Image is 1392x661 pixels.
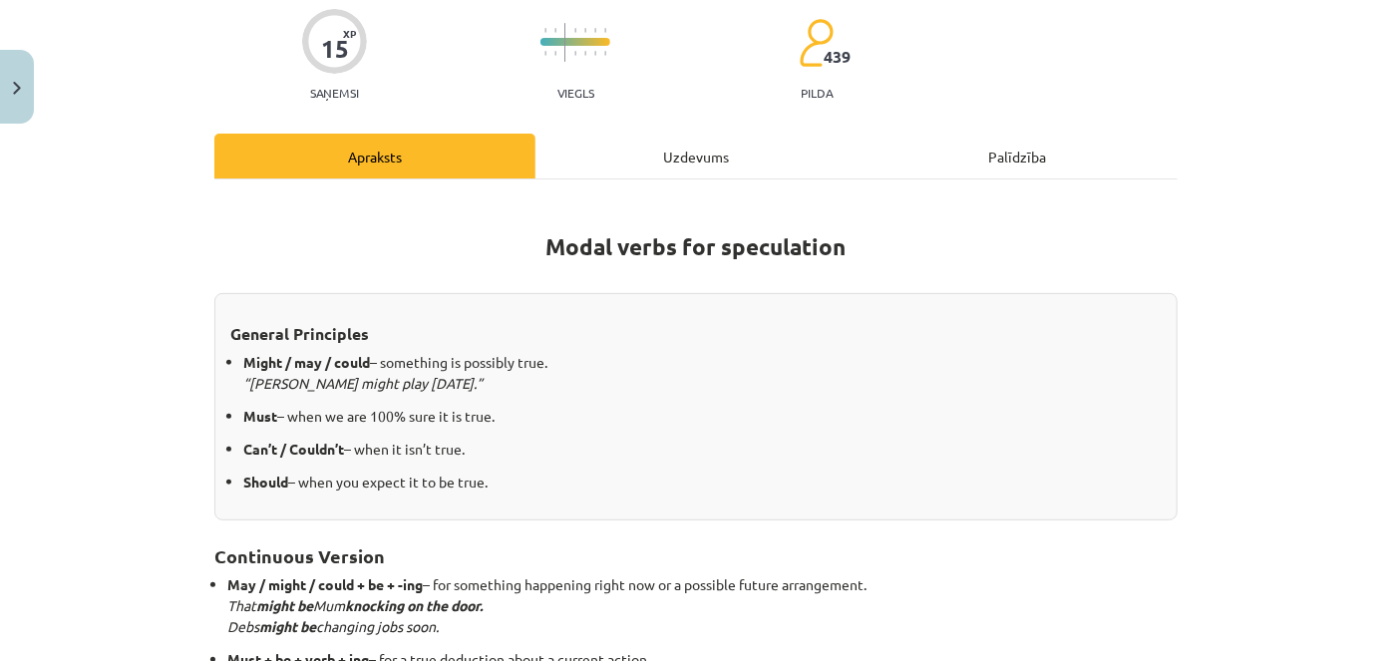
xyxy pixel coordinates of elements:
[799,18,834,68] img: students-c634bb4e5e11cddfef0936a35e636f08e4e9abd3cc4e673bd6f9a4125e45ecb1.svg
[243,407,277,425] strong: Must
[584,28,586,33] img: icon-short-line-57e1e144782c952c97e751825c79c345078a6d821885a25fce030b3d8c18986b.svg
[227,575,423,593] strong: May / might / could + be + -ing
[554,28,556,33] img: icon-short-line-57e1e144782c952c97e751825c79c345078a6d821885a25fce030b3d8c18986b.svg
[604,28,606,33] img: icon-short-line-57e1e144782c952c97e751825c79c345078a6d821885a25fce030b3d8c18986b.svg
[594,28,596,33] img: icon-short-line-57e1e144782c952c97e751825c79c345078a6d821885a25fce030b3d8c18986b.svg
[243,440,344,458] strong: Can’t / Couldn’t
[259,617,316,635] strong: might be
[243,353,370,371] strong: Might / may / could
[594,51,596,56] img: icon-short-line-57e1e144782c952c97e751825c79c345078a6d821885a25fce030b3d8c18986b.svg
[564,23,566,62] img: icon-long-line-d9ea69661e0d244f92f715978eff75569469978d946b2353a9bb055b3ed8787d.svg
[256,596,313,614] strong: might be
[857,134,1178,178] div: Palīdzība
[227,574,1178,637] p: – for something happening right now or a possible future arrangement.
[345,596,483,614] strong: knocking on the door.
[343,28,356,39] span: XP
[214,134,535,178] div: Apraksts
[801,86,833,100] p: pilda
[554,51,556,56] img: icon-short-line-57e1e144782c952c97e751825c79c345078a6d821885a25fce030b3d8c18986b.svg
[227,596,483,614] em: That Mum
[544,28,546,33] img: icon-short-line-57e1e144782c952c97e751825c79c345078a6d821885a25fce030b3d8c18986b.svg
[544,51,546,56] img: icon-short-line-57e1e144782c952c97e751825c79c345078a6d821885a25fce030b3d8c18986b.svg
[302,86,367,100] p: Saņemsi
[243,472,1162,493] p: – when you expect it to be true.
[243,374,483,392] em: “[PERSON_NAME] might play [DATE].”
[546,232,847,261] strong: Modal verbs for speculation
[321,35,349,63] div: 15
[574,51,576,56] img: icon-short-line-57e1e144782c952c97e751825c79c345078a6d821885a25fce030b3d8c18986b.svg
[584,51,586,56] img: icon-short-line-57e1e144782c952c97e751825c79c345078a6d821885a25fce030b3d8c18986b.svg
[243,473,288,491] strong: Should
[574,28,576,33] img: icon-short-line-57e1e144782c952c97e751825c79c345078a6d821885a25fce030b3d8c18986b.svg
[243,352,1162,394] p: – something is possibly true.
[243,406,1162,427] p: – when we are 100% sure it is true.
[824,48,851,66] span: 439
[13,82,21,95] img: icon-close-lesson-0947bae3869378f0d4975bcd49f059093ad1ed9edebbc8119c70593378902aed.svg
[243,439,1162,460] p: – when it isn’t true.
[230,323,369,344] strong: General Principles
[227,617,439,635] em: Debs changing jobs soon.
[604,51,606,56] img: icon-short-line-57e1e144782c952c97e751825c79c345078a6d821885a25fce030b3d8c18986b.svg
[214,544,385,567] strong: Continuous Version
[557,86,594,100] p: Viegls
[535,134,857,178] div: Uzdevums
